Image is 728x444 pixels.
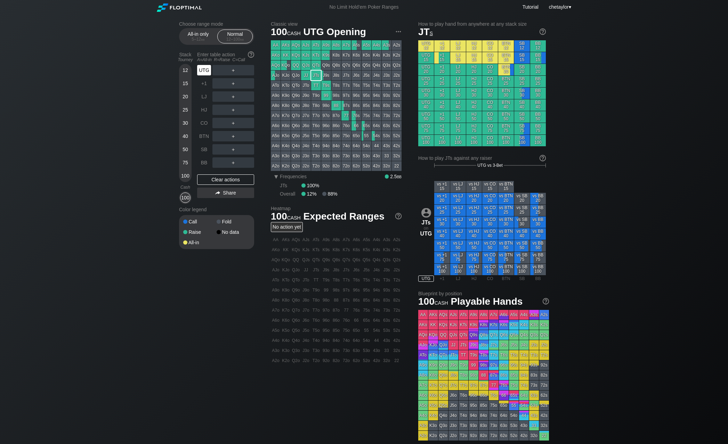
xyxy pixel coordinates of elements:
[362,71,371,80] div: J5s
[482,76,498,87] div: CO 25
[311,161,321,171] div: T2o
[311,111,321,121] div: T7o
[197,105,211,115] div: HJ
[301,50,311,60] div: KJs
[362,121,371,131] div: 65s
[434,64,450,75] div: +1 20
[281,91,291,100] div: K9o
[291,40,301,50] div: AQs
[321,131,331,141] div: 95o
[523,4,539,10] a: Tutorial
[362,60,371,70] div: Q5s
[321,101,331,110] div: 98o
[331,141,341,151] div: 84o
[321,81,331,90] div: T9s
[301,151,311,161] div: J3o
[372,141,381,151] div: 44
[271,81,281,90] div: ATo
[341,60,351,70] div: Q7s
[281,60,291,70] div: KQo
[372,60,381,70] div: Q4s
[271,101,281,110] div: A8o
[351,91,361,100] div: 96s
[450,135,466,146] div: LJ 100
[341,131,351,141] div: 75o
[530,40,546,52] div: BB 12
[291,111,301,121] div: Q7o
[549,4,569,10] span: chetaylor
[418,88,434,99] div: UTG 30
[271,71,281,80] div: AJo
[291,141,301,151] div: Q4o
[372,151,381,161] div: 43o
[466,99,482,111] div: HJ 40
[271,50,281,60] div: AKo
[301,121,311,131] div: J6o
[351,121,361,131] div: 66
[514,64,530,75] div: SB 20
[180,171,191,181] div: 100
[197,57,254,62] div: A=All-in R=Raise C=Call
[291,50,301,60] div: KQs
[498,88,514,99] div: BTN 30
[392,101,402,110] div: 82s
[418,21,546,27] h2: How to play hand from anywhere at any stack size
[321,161,331,171] div: 92o
[482,52,498,64] div: CO 15
[418,76,434,87] div: UTG 25
[301,91,311,100] div: J9o
[180,144,191,155] div: 50
[434,111,450,123] div: +1 50
[382,111,391,121] div: 73s
[466,123,482,134] div: HJ 75
[539,28,547,35] img: help.32db89a4.svg
[372,101,381,110] div: 84s
[281,161,291,171] div: K2o
[418,155,546,161] div: How to play JTs against any raiser
[498,99,514,111] div: BTN 40
[197,157,211,168] div: BB
[291,131,301,141] div: Q5o
[341,101,351,110] div: 87s
[311,131,321,141] div: T5o
[372,131,381,141] div: 54s
[498,52,514,64] div: BTN 15
[362,111,371,121] div: 75s
[271,111,281,121] div: A7o
[351,60,361,70] div: Q6s
[351,81,361,90] div: T6s
[247,51,255,58] img: help.32db89a4.svg
[212,131,254,141] div: ＋
[482,99,498,111] div: CO 40
[434,99,450,111] div: +1 40
[466,88,482,99] div: HJ 30
[220,37,250,42] div: 12 – 100
[321,141,331,151] div: 94o
[180,192,191,203] div: 100
[197,49,254,65] div: Enter table action
[434,88,450,99] div: +1 30
[301,161,311,171] div: J2o
[321,50,331,60] div: K9s
[291,60,301,70] div: QQ
[291,71,301,80] div: QJo
[372,50,381,60] div: K4s
[197,131,211,141] div: BTN
[281,141,291,151] div: K4o
[321,71,331,80] div: J9s
[351,50,361,60] div: K6s
[450,111,466,123] div: LJ 50
[217,230,250,235] div: No data
[281,40,291,50] div: AKs
[281,50,291,60] div: KK
[291,121,301,131] div: Q6o
[182,30,214,43] div: All-in only
[434,52,450,64] div: +1 15
[530,111,546,123] div: BB 50
[392,111,402,121] div: 72s
[450,52,466,64] div: LJ 15
[341,111,351,121] div: 77
[180,78,191,89] div: 15
[530,52,546,64] div: BB 15
[382,141,391,151] div: 43s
